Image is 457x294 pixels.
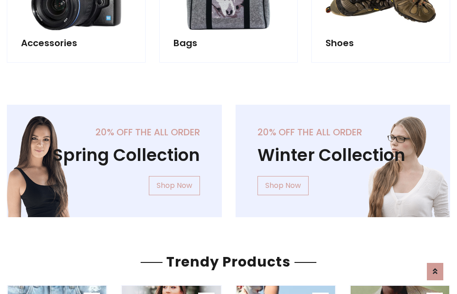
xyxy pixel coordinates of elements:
[149,176,200,195] a: Shop Now
[326,37,436,48] h5: Shoes
[29,127,200,138] h5: 20% off the all order
[173,37,284,48] h5: Bags
[163,252,294,272] span: Trendy Products
[257,145,429,165] h1: Winter Collection
[257,127,429,138] h5: 20% off the all order
[257,176,309,195] a: Shop Now
[29,145,200,165] h1: Spring Collection
[21,37,131,48] h5: Accessories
